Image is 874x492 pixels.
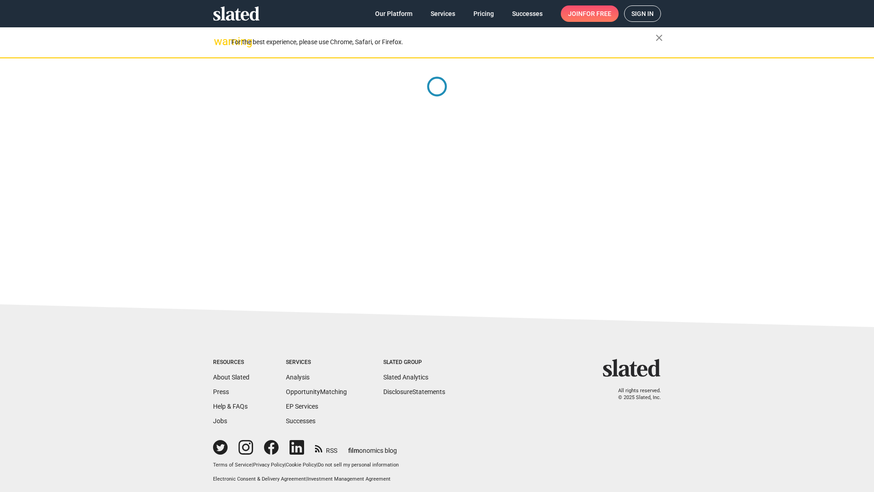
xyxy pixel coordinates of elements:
[473,5,494,22] span: Pricing
[383,359,445,366] div: Slated Group
[383,374,428,381] a: Slated Analytics
[654,32,665,43] mat-icon: close
[318,462,399,469] button: Do not sell my personal information
[286,359,347,366] div: Services
[431,5,455,22] span: Services
[568,5,611,22] span: Join
[306,476,307,482] span: |
[286,462,316,468] a: Cookie Policy
[609,388,661,401] p: All rights reserved. © 2025 Slated, Inc.
[348,439,397,455] a: filmonomics blog
[561,5,619,22] a: Joinfor free
[316,462,318,468] span: |
[213,388,229,395] a: Press
[383,388,445,395] a: DisclosureStatements
[624,5,661,22] a: Sign in
[213,462,252,468] a: Terms of Service
[423,5,462,22] a: Services
[368,5,420,22] a: Our Platform
[285,462,286,468] span: |
[348,447,359,454] span: film
[631,6,654,21] span: Sign in
[315,441,337,455] a: RSS
[286,403,318,410] a: EP Services
[231,36,655,48] div: For the best experience, please use Chrome, Safari, or Firefox.
[512,5,543,22] span: Successes
[213,359,249,366] div: Resources
[213,476,306,482] a: Electronic Consent & Delivery Agreement
[505,5,550,22] a: Successes
[286,417,315,425] a: Successes
[214,36,225,47] mat-icon: warning
[213,417,227,425] a: Jobs
[307,476,391,482] a: Investment Management Agreement
[286,388,347,395] a: OpportunityMatching
[253,462,285,468] a: Privacy Policy
[375,5,412,22] span: Our Platform
[252,462,253,468] span: |
[286,374,310,381] a: Analysis
[466,5,501,22] a: Pricing
[213,374,249,381] a: About Slated
[583,5,611,22] span: for free
[213,403,248,410] a: Help & FAQs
